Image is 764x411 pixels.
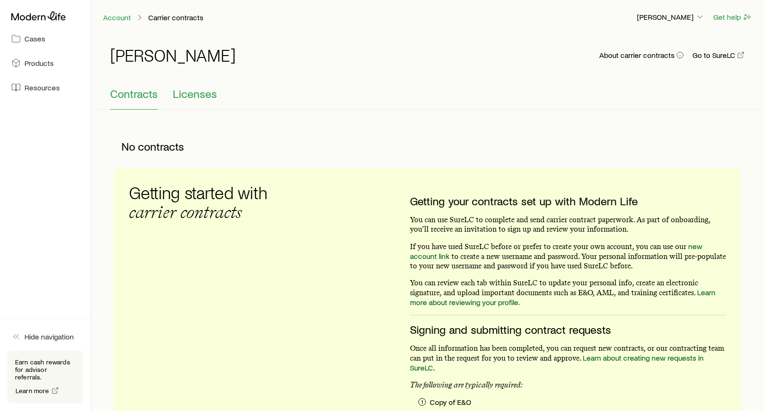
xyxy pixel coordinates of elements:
a: Go to SureLC [692,51,745,60]
p: If you have used SureLC before or prefer to create your own account, you can use our to create a ... [410,242,726,271]
span: Learn more [16,387,49,394]
p: The following are typically required: [410,380,726,390]
p: 1 [421,398,423,405]
button: About carrier contracts [599,51,684,60]
a: Account [103,13,131,22]
a: Cases [8,28,83,49]
span: No [121,140,135,153]
div: Contracting sub-page tabs [110,87,745,110]
p: You can use SureLC to complete and send carrier contract paperwork. As part of onboarding, you’ll... [410,215,726,234]
a: Resources [8,77,83,98]
div: Earn cash rewards for advisor referrals.Learn more [8,351,83,403]
span: Licenses [173,87,217,100]
p: Earn cash rewards for advisor referrals. [15,358,75,381]
p: Copy of E&O [430,397,726,407]
span: Hide navigation [24,332,74,341]
span: contracts [138,140,184,153]
button: Get help [713,12,753,23]
h3: Signing and submitting contract requests [410,323,726,336]
a: Products [8,53,83,73]
h3: Getting started with [129,183,267,222]
span: Products [24,58,54,68]
button: Hide navigation [8,326,83,347]
h3: Getting your contracts set up with Modern Life [410,194,726,208]
p: Carrier contracts [148,13,203,22]
span: Contracts [110,87,158,100]
p: [PERSON_NAME] [637,12,705,22]
button: [PERSON_NAME] [636,12,705,23]
p: Once all information has been completed, you can request new contracts, or our contracting team c... [410,344,726,373]
p: You can review each tab within SureLC to update your personal info, create an electronic signatur... [410,278,726,307]
span: Cases [24,34,45,43]
h1: [PERSON_NAME] [110,46,236,64]
span: Resources [24,83,60,92]
span: carrier contracts [129,202,242,222]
